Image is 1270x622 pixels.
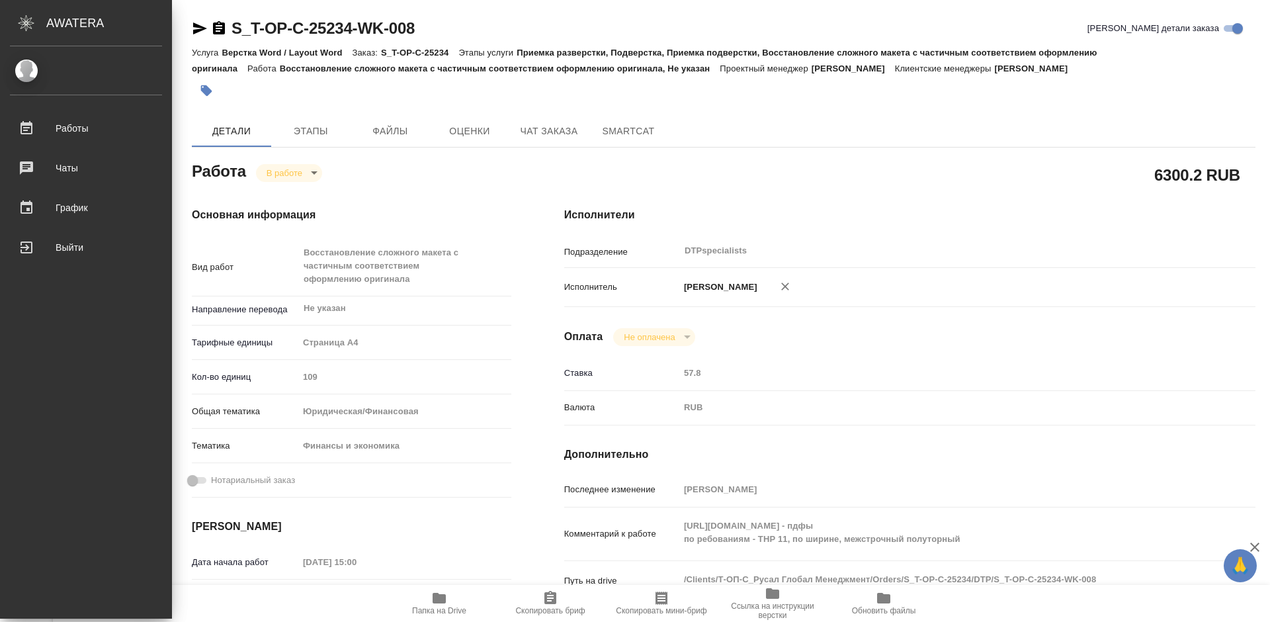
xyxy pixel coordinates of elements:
[381,48,458,58] p: S_T-OP-C-25234
[192,207,511,223] h4: Основная информация
[679,515,1198,551] textarea: [URL][DOMAIN_NAME] - пдфы по ребованиям - ТНР 11, по ширине, межстрочный полуторный
[10,198,162,218] div: График
[211,21,227,36] button: Скопировать ссылку
[564,329,603,345] h4: Оплата
[3,191,169,224] a: График
[192,303,298,316] p: Направление перевода
[717,585,828,622] button: Ссылка на инструкции верстки
[812,64,895,73] p: [PERSON_NAME]
[679,281,757,294] p: [PERSON_NAME]
[1224,549,1257,582] button: 🙏
[564,207,1255,223] h4: Исполнители
[192,336,298,349] p: Тарифные единицы
[564,401,679,414] p: Валюта
[200,123,263,140] span: Детали
[852,606,916,615] span: Обновить файлы
[517,123,581,140] span: Чат заказа
[247,64,280,73] p: Работа
[222,48,352,58] p: Верстка Word / Layout Word
[412,606,466,615] span: Папка на Drive
[679,363,1198,382] input: Пустое поле
[720,64,811,73] p: Проектный менеджер
[298,367,511,386] input: Пустое поле
[256,164,322,182] div: В работе
[1154,163,1240,186] h2: 6300.2 RUB
[192,439,298,453] p: Тематика
[10,118,162,138] div: Работы
[606,585,717,622] button: Скопировать мини-бриф
[1229,552,1251,580] span: 🙏
[495,585,606,622] button: Скопировать бриф
[679,568,1198,591] textarea: /Clients/Т-ОП-С_Русал Глобал Менеджмент/Orders/S_T-OP-C-25234/DTP/S_T-OP-C-25234-WK-008
[613,328,695,346] div: В работе
[192,21,208,36] button: Скопировать ссылку для ЯМессенджера
[564,281,679,294] p: Исполнитель
[192,371,298,384] p: Кол-во единиц
[564,367,679,380] p: Ставка
[515,606,585,615] span: Скопировать бриф
[192,405,298,418] p: Общая тематика
[10,238,162,257] div: Выйти
[359,123,422,140] span: Файлы
[192,556,298,569] p: Дата начала работ
[725,601,820,620] span: Ссылка на инструкции верстки
[994,64,1078,73] p: [PERSON_NAME]
[679,480,1198,499] input: Пустое поле
[232,19,415,37] a: S_T-OP-C-25234-WK-008
[298,400,511,423] div: Юридическая/Финансовая
[298,553,414,572] input: Пустое поле
[298,332,511,354] div: Страница А4
[353,48,381,58] p: Заказ:
[192,158,246,182] h2: Работа
[828,585,939,622] button: Обновить файлы
[3,112,169,145] a: Работы
[10,158,162,178] div: Чаты
[279,123,343,140] span: Этапы
[263,167,306,179] button: В работе
[384,585,495,622] button: Папка на Drive
[597,123,660,140] span: SmartCat
[564,483,679,496] p: Последнее изменение
[280,64,720,73] p: Восстановление сложного макета с частичным соответствием оформлению оригинала, Не указан
[564,574,679,588] p: Путь на drive
[620,332,679,343] button: Не оплачена
[771,272,800,301] button: Удалить исполнителя
[192,261,298,274] p: Вид работ
[46,10,172,36] div: AWATERA
[616,606,706,615] span: Скопировать мини-бриф
[192,48,222,58] p: Услуга
[564,245,679,259] p: Подразделение
[564,447,1255,463] h4: Дополнительно
[3,152,169,185] a: Чаты
[298,435,511,457] div: Финансы и экономика
[3,231,169,264] a: Выйти
[211,474,295,487] span: Нотариальный заказ
[564,527,679,541] p: Комментарий к работе
[192,48,1097,73] p: Приемка разверстки, Подверстка, Приемка подверстки, Восстановление сложного макета с частичным со...
[679,396,1198,419] div: RUB
[1087,22,1219,35] span: [PERSON_NAME] детали заказа
[895,64,995,73] p: Клиентские менеджеры
[192,519,511,535] h4: [PERSON_NAME]
[438,123,501,140] span: Оценки
[458,48,517,58] p: Этапы услуги
[192,76,221,105] button: Добавить тэг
